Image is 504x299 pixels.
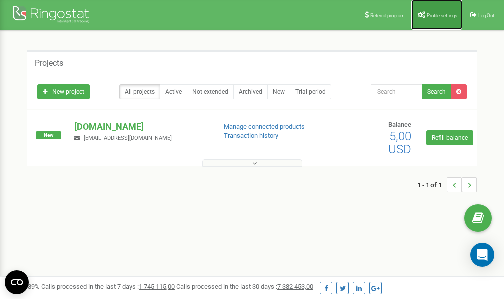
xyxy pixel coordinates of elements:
[37,84,90,99] a: New project
[417,177,447,192] span: 1 - 1 of 1
[427,13,457,18] span: Profile settings
[417,167,477,202] nav: ...
[41,283,175,290] span: Calls processed in the last 7 days :
[277,283,313,290] u: 7 382 453,00
[139,283,175,290] u: 1 745 115,00
[426,130,473,145] a: Refill balance
[478,13,494,18] span: Log Out
[74,120,207,133] p: [DOMAIN_NAME]
[224,132,278,139] a: Transaction history
[84,135,172,141] span: [EMAIL_ADDRESS][DOMAIN_NAME]
[5,270,29,294] button: Open CMP widget
[267,84,290,99] a: New
[187,84,234,99] a: Not extended
[36,131,61,139] span: New
[176,283,313,290] span: Calls processed in the last 30 days :
[224,123,305,130] a: Manage connected products
[422,84,451,99] button: Search
[160,84,187,99] a: Active
[290,84,331,99] a: Trial period
[388,129,411,156] span: 5,00 USD
[35,59,63,68] h5: Projects
[119,84,160,99] a: All projects
[388,121,411,128] span: Balance
[371,84,422,99] input: Search
[470,243,494,267] div: Open Intercom Messenger
[233,84,268,99] a: Archived
[370,13,405,18] span: Referral program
